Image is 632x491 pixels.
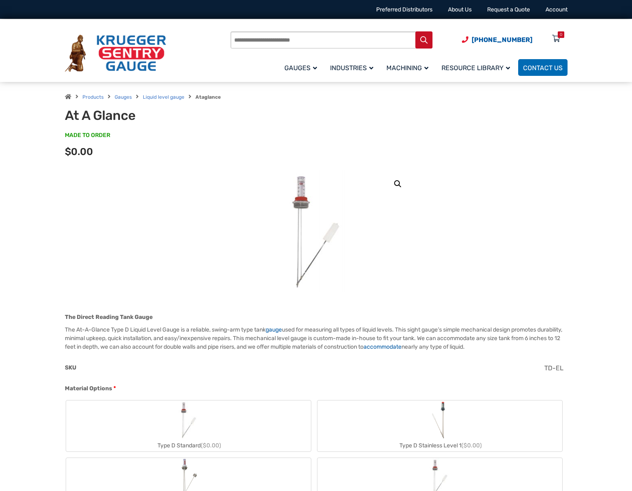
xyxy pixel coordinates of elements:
[364,343,401,350] a: accommodate
[66,400,311,451] label: Type D Standard
[66,440,311,451] div: Type D Standard
[65,131,110,139] span: MADE TO ORDER
[143,94,184,100] a: Liquid level gauge
[381,58,437,77] a: Machining
[325,58,381,77] a: Industries
[317,400,562,451] label: Type D Stainless Level 1
[518,59,568,76] a: Contact Us
[195,94,221,100] strong: Ataglance
[523,64,563,72] span: Contact Us
[461,442,482,449] span: ($0.00)
[386,64,428,72] span: Machining
[317,440,562,451] div: Type D Stainless Level 1
[82,94,104,100] a: Products
[267,170,365,292] img: At A Glance
[390,177,405,191] a: View full-screen image gallery
[487,6,530,13] a: Request a Quote
[560,31,562,38] div: 0
[65,385,112,392] span: Material Options
[441,64,510,72] span: Resource Library
[546,6,568,13] a: Account
[429,400,450,440] img: Chemical Sight Gauge
[330,64,373,72] span: Industries
[284,64,317,72] span: Gauges
[376,6,432,13] a: Preferred Distributors
[65,35,166,72] img: Krueger Sentry Gauge
[462,35,532,45] a: Phone Number (920) 434-8860
[448,6,472,13] a: About Us
[115,94,132,100] a: Gauges
[65,146,93,157] span: $0.00
[65,108,266,123] h1: At A Glance
[279,58,325,77] a: Gauges
[65,364,76,371] span: SKU
[544,364,563,372] span: TD-EL
[113,384,116,393] abbr: required
[472,36,532,44] span: [PHONE_NUMBER]
[437,58,518,77] a: Resource Library
[65,314,153,321] strong: The Direct Reading Tank Gauge
[201,442,221,449] span: ($0.00)
[266,326,282,333] a: gauge
[65,325,568,351] p: The At-A-Glance Type D Liquid Level Gauge is a reliable, swing-arm type tank used for measuring a...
